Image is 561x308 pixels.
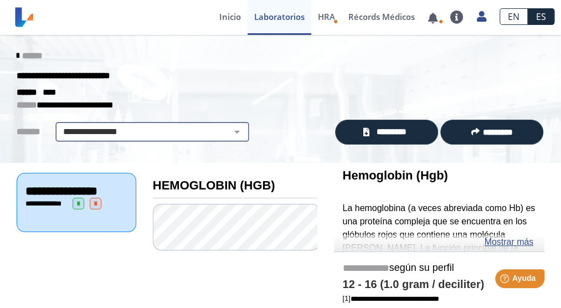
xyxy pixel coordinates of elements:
[500,8,528,25] a: EN
[484,235,533,249] a: Mostrar más
[462,265,549,296] iframe: Help widget launcher
[342,262,536,275] h5: según su perfil
[342,168,447,182] b: Hemoglobin (Hgb)
[318,11,335,22] span: HRA
[153,178,275,192] b: HEMOGLOBIN (HGB)
[528,8,554,25] a: ES
[342,294,439,302] a: [1]
[342,278,536,291] h4: 12 - 16 (1.0 gram / deciliter)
